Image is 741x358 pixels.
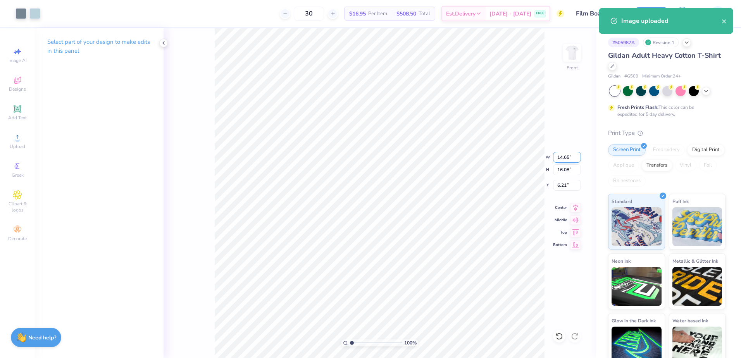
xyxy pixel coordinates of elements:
span: Gildan Adult Heavy Cotton T-Shirt [608,51,721,60]
img: Neon Ink [612,267,662,306]
input: – – [294,7,324,21]
span: Est. Delivery [446,10,476,18]
div: This color can be expedited for 5 day delivery. [617,104,713,118]
span: Bottom [553,242,567,248]
span: Middle [553,217,567,223]
div: Embroidery [648,144,685,156]
span: Metallic & Glitter Ink [672,257,718,265]
img: Front [564,45,580,60]
div: Screen Print [608,144,646,156]
span: FREE [536,11,544,16]
div: Vinyl [675,160,696,171]
span: Upload [10,143,25,150]
span: Minimum Order: 24 + [642,73,681,80]
span: Greek [12,172,24,178]
span: Center [553,205,567,210]
span: Neon Ink [612,257,631,265]
div: Front [567,64,578,71]
span: 100 % [404,339,417,346]
span: Top [553,230,567,235]
input: Untitled Design [570,6,627,21]
span: Water based Ink [672,317,708,325]
span: Total [419,10,430,18]
span: Decorate [8,236,27,242]
div: Applique [608,160,639,171]
span: Add Text [8,115,27,121]
img: Standard [612,207,662,246]
div: Image uploaded [621,16,722,26]
div: # 505987A [608,38,639,47]
span: [DATE] - [DATE] [489,10,531,18]
span: Clipart & logos [4,201,31,213]
div: Transfers [641,160,672,171]
span: $16.95 [349,10,366,18]
span: Per Item [368,10,387,18]
div: Revision 1 [643,38,679,47]
div: Rhinestones [608,175,646,187]
span: Glow in the Dark Ink [612,317,656,325]
strong: Need help? [28,334,56,341]
button: close [722,16,727,26]
span: Image AI [9,57,27,64]
div: Print Type [608,129,725,138]
div: Foil [699,160,717,171]
p: Select part of your design to make edits in this panel [47,38,151,55]
span: Standard [612,197,632,205]
div: Digital Print [687,144,725,156]
img: Puff Ink [672,207,722,246]
span: $508.50 [396,10,416,18]
span: Designs [9,86,26,92]
img: Metallic & Glitter Ink [672,267,722,306]
span: Puff Ink [672,197,689,205]
span: # G500 [624,73,638,80]
strong: Fresh Prints Flash: [617,104,658,110]
span: Gildan [608,73,620,80]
